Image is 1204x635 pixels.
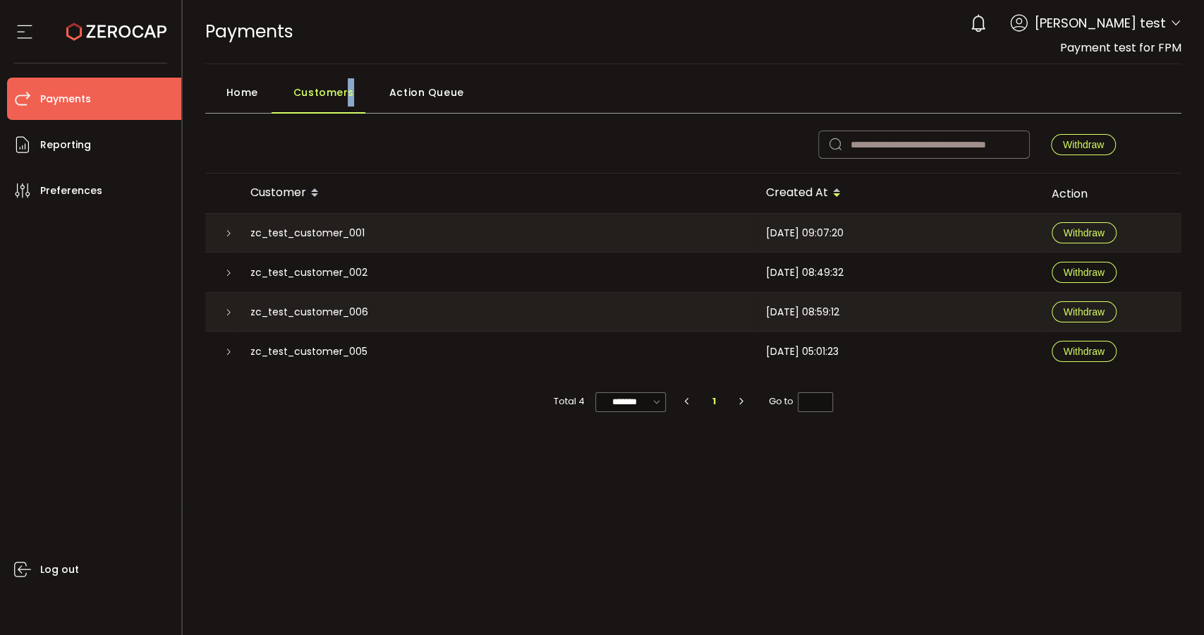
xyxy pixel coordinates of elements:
[766,304,839,320] span: [DATE] 08:59:12
[226,78,258,107] span: Home
[250,304,368,320] span: zc_test_customer_006
[1040,186,1181,202] div: Action
[250,344,367,360] span: zc_test_customer_005
[702,392,727,411] li: 1
[769,392,833,411] span: Go to
[1052,222,1117,243] button: Withdraw
[40,89,91,109] span: Payments
[40,181,102,201] span: Preferences
[1052,341,1117,362] button: Withdraw
[1064,306,1105,317] span: Withdraw
[205,19,293,44] span: Payments
[766,225,844,241] span: [DATE] 09:07:20
[1064,227,1105,238] span: Withdraw
[1063,139,1104,150] span: Withdraw
[250,265,367,281] span: zc_test_customer_002
[293,78,354,107] span: Customers
[239,181,755,205] div: Customer
[755,181,1040,205] div: Created At
[40,560,79,580] span: Log out
[1051,134,1116,155] button: Withdraw
[40,135,91,155] span: Reporting
[250,225,365,241] span: zc_test_customer_001
[1064,346,1105,357] span: Withdraw
[554,392,585,411] span: Total 4
[1064,267,1105,278] span: Withdraw
[1035,13,1166,32] span: [PERSON_NAME] test
[1052,301,1117,322] button: Withdraw
[1060,40,1181,56] span: Payment test for FPM
[389,78,464,107] span: Action Queue
[766,344,839,360] span: [DATE] 05:01:23
[766,265,844,281] span: [DATE] 08:49:32
[1133,567,1204,635] iframe: Chat Widget
[1052,262,1117,283] button: Withdraw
